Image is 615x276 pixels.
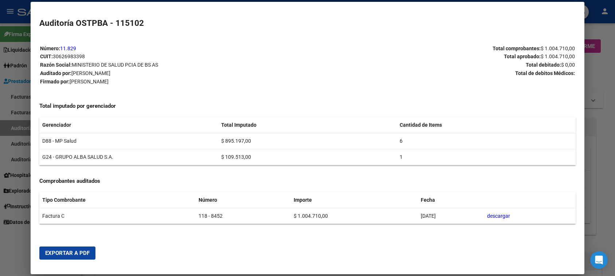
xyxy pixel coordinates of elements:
[308,69,575,78] p: Total de debitos Médicos:
[196,192,291,208] th: Número
[561,62,575,68] span: $ 0,00
[39,177,575,185] h4: Comprobantes auditados
[72,62,158,68] span: MINISTERIO DE SALUD PCIA DE BS AS
[590,251,608,269] div: Open Intercom Messenger
[39,102,575,110] h4: Total imputado por gerenciador
[40,52,307,61] p: CUIT:
[40,69,307,78] p: Auditado por:
[40,44,307,53] p: Número:
[39,149,218,165] td: G24 - GRUPO ALBA SALUD S.A.
[39,133,218,149] td: D88 - MP Salud
[40,78,307,86] p: Firmado por:
[308,52,575,61] p: Total aprobado:
[308,44,575,53] p: Total comprobantes:
[218,149,397,165] td: $ 109.513,00
[71,70,110,76] span: [PERSON_NAME]
[418,192,484,208] th: Fecha
[39,117,218,133] th: Gerenciador
[39,192,196,208] th: Tipo Combrobante
[39,208,196,224] td: Factura C
[397,117,575,133] th: Cantidad de Items
[60,46,76,51] a: 11.829
[196,208,291,224] td: 118 - 8452
[397,149,575,165] td: 1
[418,208,484,224] td: [DATE]
[40,61,307,69] p: Razón Social:
[397,133,575,149] td: 6
[218,133,397,149] td: $ 895.197,00
[45,250,90,256] span: Exportar a PDF
[291,192,418,208] th: Importe
[218,117,397,133] th: Total Imputado
[39,17,575,29] h2: Auditoría OSTPBA - 115102
[39,247,95,260] button: Exportar a PDF
[291,208,418,224] td: $ 1.004.710,00
[541,46,575,51] span: $ 1.004.710,00
[53,54,85,59] span: 30626983398
[487,213,510,219] a: descargar
[308,61,575,69] p: Total debitado:
[541,54,575,59] span: $ 1.004.710,00
[70,79,109,84] span: [PERSON_NAME]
